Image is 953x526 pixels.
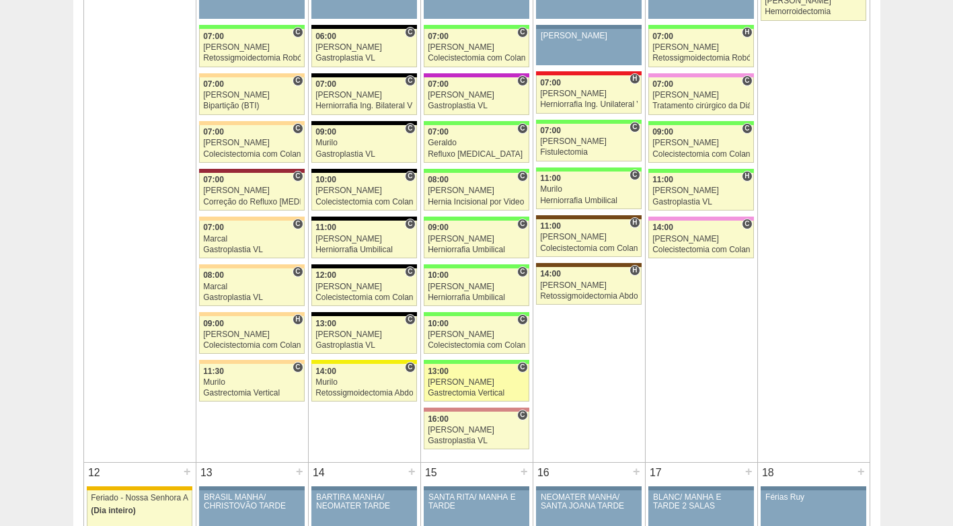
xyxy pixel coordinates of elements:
div: Retossigmoidectomia Robótica [652,54,750,63]
div: Key: Brasil [648,121,753,125]
div: Marcal [203,283,301,291]
span: 07:00 [315,79,336,89]
span: Consultório [293,266,303,277]
div: Key: Blanc [311,217,416,221]
div: Key: Brasil [424,360,529,364]
a: C 11:00 [PERSON_NAME] Herniorrafia Umbilical [311,221,416,258]
div: [PERSON_NAME] [540,89,638,98]
div: [PERSON_NAME] [652,43,750,52]
div: Key: Bartira [199,312,304,316]
a: C 07:00 [PERSON_NAME] Herniorrafia Ing. Bilateral VL [311,77,416,115]
div: 18 [758,463,779,483]
div: Fistulectomia [540,148,638,157]
div: Herniorrafia Umbilical [428,246,525,254]
div: Key: Santa Helena [424,408,529,412]
div: Hernia Incisional por Video [428,198,525,206]
div: [PERSON_NAME] [540,137,638,146]
span: Consultório [517,362,527,373]
div: Colecistectomia com Colangiografia VL [203,341,301,350]
div: Colecistectomia com Colangiografia VL [315,293,413,302]
div: [PERSON_NAME] [540,281,638,290]
div: Herniorrafia Umbilical [315,246,413,254]
span: Hospital [293,314,303,325]
span: Consultório [517,75,527,86]
span: 11:00 [540,174,561,183]
span: (Dia inteiro) [91,506,136,515]
div: Bipartição (BTI) [203,102,301,110]
div: NEOMATER MANHÃ/ SANTA JOANA TARDE [541,493,637,511]
div: Gastroplastia VL [652,198,750,206]
a: C 08:00 [PERSON_NAME] Hernia Incisional por Video [424,173,529,211]
div: Key: Aviso [536,486,641,490]
span: 07:00 [203,175,224,184]
div: + [855,463,867,480]
div: Key: Blanc [311,264,416,268]
span: 07:00 [428,127,449,137]
div: Key: Blanc [311,121,416,125]
div: Férias Ruy [765,493,862,502]
div: [PERSON_NAME] [315,235,413,243]
span: 14:00 [315,367,336,376]
div: Key: Albert Einstein [648,73,753,77]
div: Refluxo [MEDICAL_DATA] esofágico Robótico [428,150,525,159]
span: 09:00 [652,127,673,137]
div: 12 [84,463,105,483]
div: Gastroplastia VL [315,341,413,350]
div: Gastroplastia VL [315,54,413,63]
div: Key: Feriado [87,486,192,490]
div: Key: Aviso [536,25,641,29]
div: Retossigmoidectomia Abdominal VL [540,292,638,301]
div: Murilo [203,378,301,387]
div: Colecistectomia com Colangiografia VL [428,341,525,350]
span: 14:00 [652,223,673,232]
a: C 14:00 [PERSON_NAME] Colecistectomia com Colangiografia VL [648,221,753,258]
div: Key: Bartira [199,121,304,125]
div: Key: Brasil [648,169,753,173]
a: C 12:00 [PERSON_NAME] Colecistectomia com Colangiografia VL [311,268,416,306]
div: [PERSON_NAME] [428,43,525,52]
a: C 11:30 Murilo Gastrectomia Vertical [199,364,304,402]
a: C 06:00 [PERSON_NAME] Gastroplastia VL [311,29,416,67]
a: C 10:00 [PERSON_NAME] Colecistectomia com Colangiografia VL [424,316,529,354]
span: Consultório [517,27,527,38]
div: Murilo [540,185,638,194]
div: [PERSON_NAME] [203,91,301,100]
div: Key: Bartira [199,73,304,77]
div: Gastrectomia Vertical [203,389,301,398]
div: Key: Bartira [199,360,304,364]
a: H 14:00 [PERSON_NAME] Retossigmoidectomia Abdominal VL [536,267,641,305]
a: H 07:00 [PERSON_NAME] Herniorrafia Ing. Unilateral VL [536,75,641,113]
div: Herniorrafia Umbilical [540,196,638,205]
div: Key: Blanc [311,25,416,29]
div: Colecistectomia com Colangiografia VL [315,198,413,206]
span: Consultório [630,170,640,180]
div: Key: Brasil [536,167,641,172]
a: C 09:00 [PERSON_NAME] Herniorrafia Umbilical [424,221,529,258]
span: 10:00 [428,319,449,328]
div: 17 [646,463,666,483]
div: Correção do Refluxo [MEDICAL_DATA] esofágico Robótico [203,198,301,206]
a: C 07:00 [PERSON_NAME] Retossigmoidectomia Robótica [199,29,304,67]
span: 07:00 [203,127,224,137]
span: Consultório [405,123,415,134]
div: [PERSON_NAME] [540,233,638,241]
span: Consultório [293,27,303,38]
div: Key: Santa Joana [536,215,641,219]
span: 08:00 [428,175,449,184]
div: [PERSON_NAME] [203,139,301,147]
span: Consultório [630,122,640,133]
div: Key: Santa Joana [536,263,641,267]
span: Consultório [742,75,752,86]
span: 09:00 [428,223,449,232]
div: Feriado - Nossa Senhora Aparecida [91,494,188,502]
span: Consultório [293,171,303,182]
div: + [743,463,755,480]
span: Consultório [742,219,752,229]
div: Key: Santa Rita [311,360,416,364]
span: Consultório [405,171,415,182]
div: Key: Maria Braido [424,73,529,77]
div: Gastroplastia VL [203,293,301,302]
div: [PERSON_NAME] [428,186,525,195]
div: Key: Aviso [424,486,529,490]
span: 07:00 [203,79,224,89]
